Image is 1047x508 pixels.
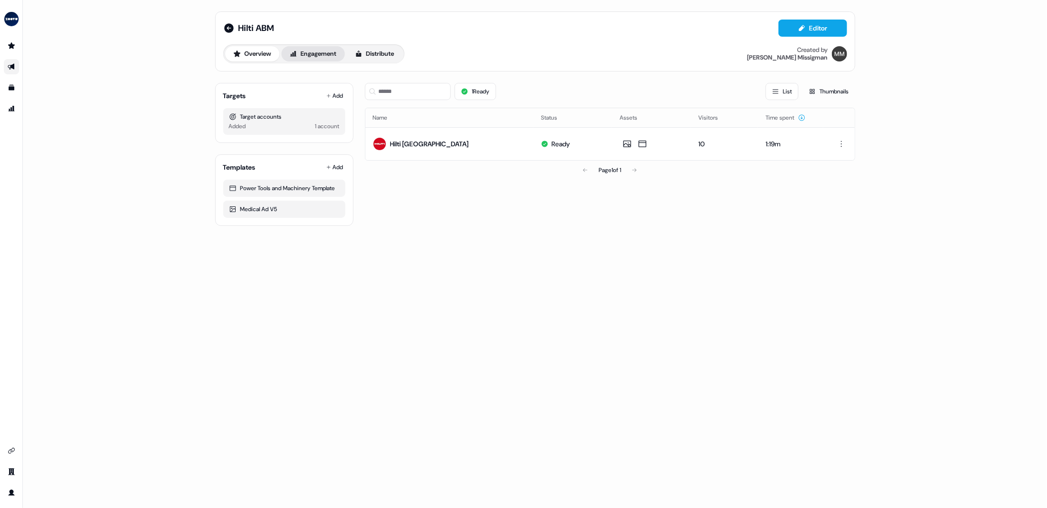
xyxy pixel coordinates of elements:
[373,109,399,126] button: Name
[324,89,345,102] button: Add
[238,22,274,34] span: Hilti ABM
[390,139,469,149] div: Hilti [GEOGRAPHIC_DATA]
[223,163,256,172] div: Templates
[698,139,750,149] div: 10
[747,54,828,61] div: [PERSON_NAME] Missigman
[766,83,798,100] button: List
[229,204,340,214] div: Medical Ad V5
[4,464,19,479] a: Go to team
[612,108,691,127] th: Assets
[832,46,847,61] img: Morgan
[698,109,729,126] button: Visitors
[4,59,19,74] a: Go to outbound experience
[347,46,403,61] button: Distribute
[315,122,340,131] div: 1 account
[551,139,570,149] div: Ready
[281,46,345,61] button: Engagement
[229,183,340,193] div: Power Tools and Machinery Template
[778,20,847,37] button: Editor
[766,139,815,149] div: 1:19m
[4,443,19,458] a: Go to integrations
[223,91,246,101] div: Targets
[802,83,855,100] button: Thumbnails
[541,109,569,126] button: Status
[599,165,621,175] div: Page 1 of 1
[229,122,246,131] div: Added
[455,83,496,100] button: 1Ready
[4,38,19,53] a: Go to prospects
[229,112,340,122] div: Target accounts
[324,161,345,174] button: Add
[4,101,19,116] a: Go to attribution
[4,485,19,500] a: Go to profile
[778,24,847,34] a: Editor
[766,109,806,126] button: Time spent
[4,80,19,95] a: Go to templates
[798,46,828,54] div: Created by
[225,46,280,61] button: Overview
